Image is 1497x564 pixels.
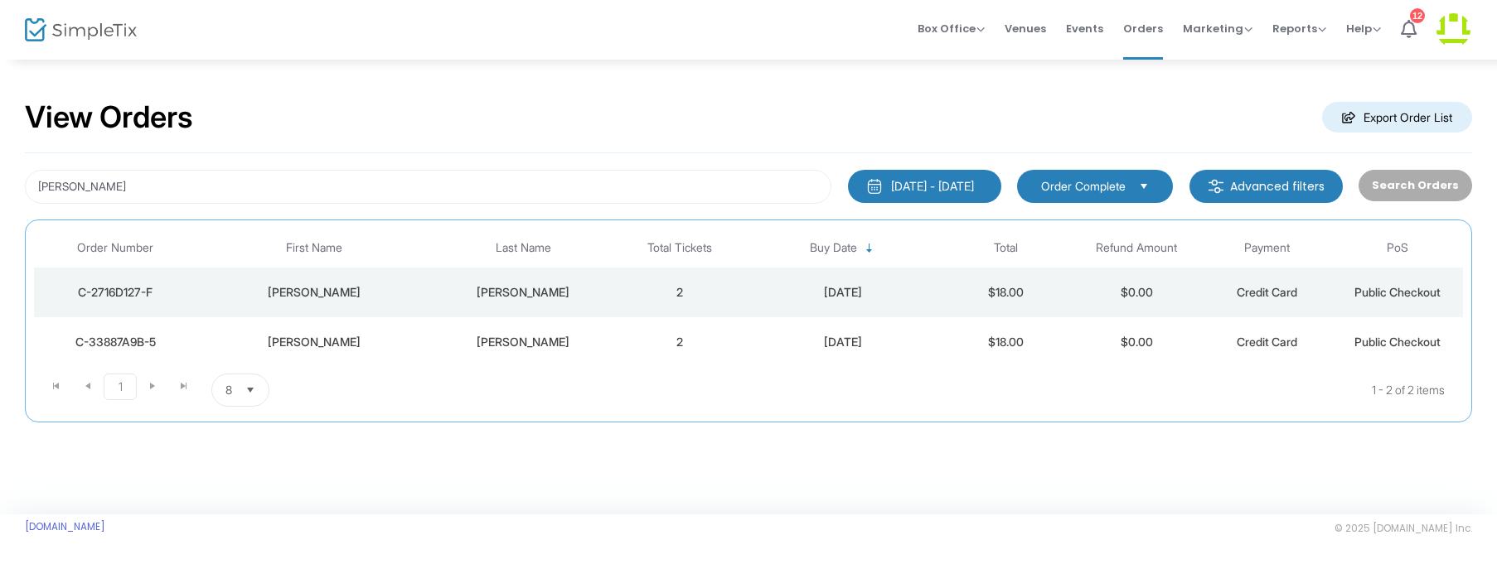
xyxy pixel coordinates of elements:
[1072,268,1202,317] td: $0.00
[34,229,1463,367] div: Data table
[38,334,193,350] div: C-33887A9B-5
[1183,21,1252,36] span: Marketing
[1346,21,1381,36] span: Help
[810,241,857,255] span: Buy Date
[1272,21,1326,36] span: Reports
[1066,7,1103,50] span: Events
[863,242,876,255] span: Sortable
[749,334,937,350] div: 9/8/2025
[239,374,262,406] button: Select
[1354,335,1441,349] span: Public Checkout
[436,284,610,301] div: Geffner
[1354,285,1441,299] span: Public Checkout
[941,317,1071,367] td: $18.00
[201,284,428,301] div: Michelle
[1005,7,1046,50] span: Venues
[496,241,551,255] span: Last Name
[104,374,137,400] span: Page 1
[434,374,1445,407] kendo-pager-info: 1 - 2 of 2 items
[38,284,193,301] div: C-2716D127-F
[749,284,937,301] div: 9/9/2025
[1335,522,1472,535] span: © 2025 [DOMAIN_NAME] Inc.
[1322,102,1472,133] m-button: Export Order List
[286,241,342,255] span: First Name
[201,334,428,350] div: Michelle
[918,21,985,36] span: Box Office
[25,170,831,204] input: Search by name, email, phone, order number, ip address, or last 4 digits of card
[1072,229,1202,268] th: Refund Amount
[1387,241,1408,255] span: PoS
[1244,241,1290,255] span: Payment
[1072,317,1202,367] td: $0.00
[866,178,883,195] img: monthly
[1237,335,1297,349] span: Credit Card
[436,334,610,350] div: Geffner
[615,229,745,268] th: Total Tickets
[1189,170,1343,203] m-button: Advanced filters
[25,99,193,136] h2: View Orders
[941,229,1071,268] th: Total
[615,268,745,317] td: 2
[25,520,105,533] a: [DOMAIN_NAME]
[77,241,153,255] span: Order Number
[941,268,1071,317] td: $18.00
[1208,178,1224,195] img: filter
[1123,7,1163,50] span: Orders
[891,178,974,195] div: [DATE] - [DATE]
[615,317,745,367] td: 2
[1237,285,1297,299] span: Credit Card
[1410,8,1425,23] div: 12
[1132,177,1155,195] button: Select
[848,170,1001,203] button: [DATE] - [DATE]
[1041,178,1126,195] span: Order Complete
[225,382,232,398] span: 8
